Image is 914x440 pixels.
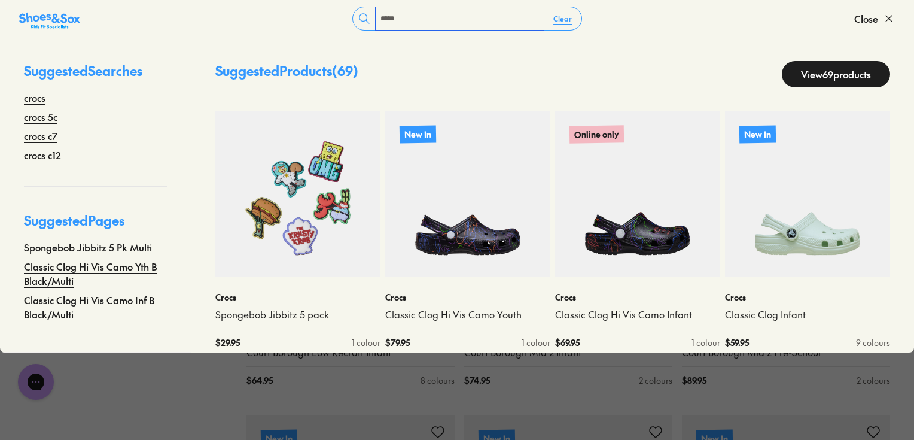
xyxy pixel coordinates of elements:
[24,129,57,143] a: crocs c7
[854,11,878,26] span: Close
[464,374,490,387] span: $ 74.95
[385,336,410,349] span: $ 79.95
[857,374,890,387] div: 2 colours
[856,336,890,349] div: 9 colours
[24,211,167,240] p: Suggested Pages
[555,308,720,321] a: Classic Clog Hi Vis Camo Infant
[691,336,720,349] div: 1 colour
[24,293,167,321] a: Classic Clog Hi Vis Camo Inf B Black/Multi
[569,125,624,144] p: Online only
[24,90,45,105] a: crocs
[215,291,380,304] p: Crocs
[854,5,895,32] button: Close
[385,111,550,277] a: New In
[24,61,167,90] p: Suggested Searches
[522,336,550,349] div: 1 colour
[19,11,80,31] img: SNS_Logo_Responsive.svg
[682,374,706,387] span: $ 89.95
[215,61,358,87] p: Suggested Products
[385,308,550,321] a: Classic Clog Hi Vis Camo Youth
[24,148,60,162] a: crocs c12
[24,259,167,288] a: Classic Clog Hi Vis Camo Yth B Black/Multi
[215,308,380,321] a: Spongebob Jibbitz 5 pack
[725,291,890,304] p: Crocs
[215,336,240,349] span: $ 29.95
[725,308,890,321] a: Classic Clog Infant
[555,336,580,349] span: $ 69.95
[332,62,358,80] span: ( 69 )
[24,110,57,124] a: crocs 5c
[725,336,749,349] span: $ 59.95
[555,111,720,277] a: Online only
[421,374,455,387] div: 8 colours
[725,111,890,277] a: New In
[400,125,436,143] p: New In
[555,291,720,304] p: Crocs
[24,240,152,254] a: Spongebob Jibbitz 5 Pk Multi
[246,374,273,387] span: $ 64.95
[19,9,80,28] a: Shoes &amp; Sox
[12,360,60,404] iframe: Gorgias live chat messenger
[782,61,890,87] a: View69products
[385,291,550,304] p: Crocs
[739,125,776,143] p: New In
[352,336,380,349] div: 1 colour
[544,8,581,29] button: Clear
[639,374,672,387] div: 2 colours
